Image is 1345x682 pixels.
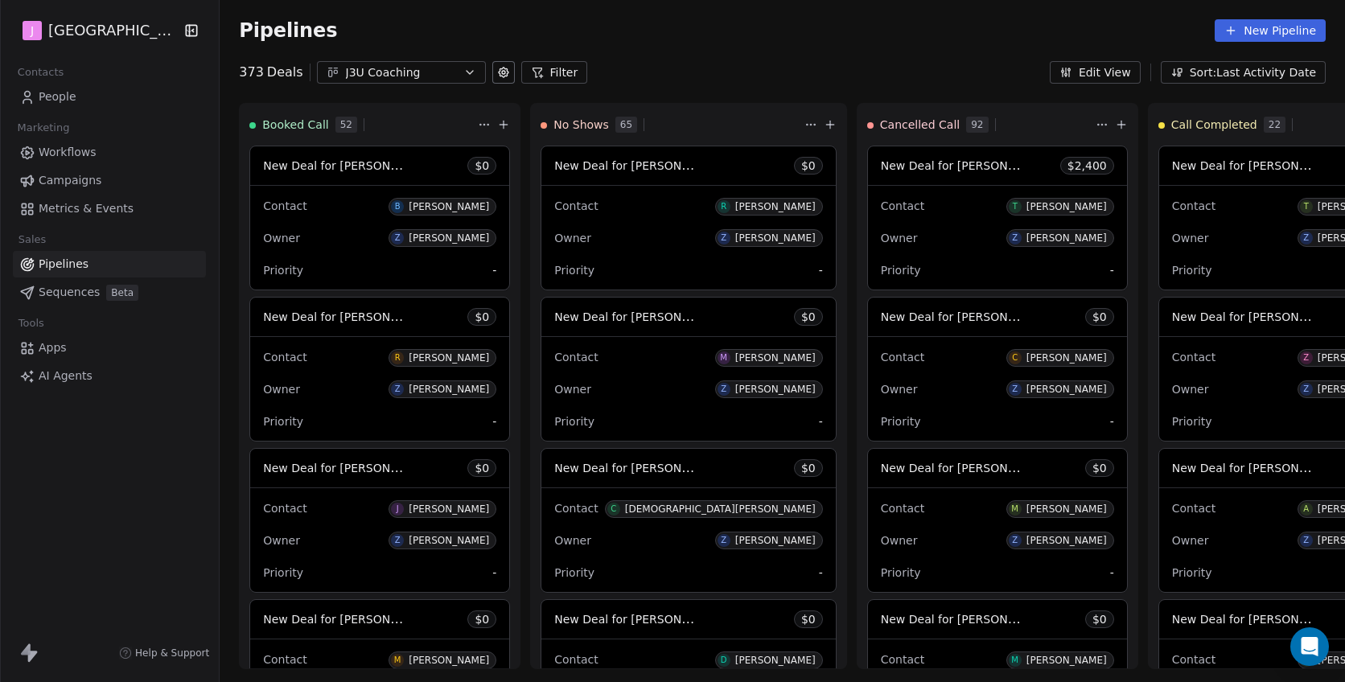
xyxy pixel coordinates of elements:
[554,232,591,244] span: Owner
[263,351,306,364] span: Contact
[1172,309,1342,324] span: New Deal for [PERSON_NAME]
[1012,351,1018,364] div: C
[11,228,53,252] span: Sales
[521,61,588,84] button: Filter
[492,262,496,278] span: -
[554,502,598,515] span: Contact
[13,139,206,166] a: Workflows
[13,167,206,194] a: Campaigns
[13,279,206,306] a: SequencesBeta
[31,23,34,39] span: J
[554,460,724,475] span: New Deal for [PERSON_NAME]
[335,117,357,133] span: 52
[1092,309,1107,325] span: $ 0
[263,383,300,396] span: Owner
[263,502,306,515] span: Contact
[395,232,401,244] div: Z
[819,262,823,278] span: -
[395,383,401,396] div: Z
[1011,503,1018,516] div: M
[39,144,97,161] span: Workflows
[1303,351,1309,364] div: Z
[1172,460,1342,475] span: New Deal for [PERSON_NAME]
[881,232,918,244] span: Owner
[721,383,726,396] div: Z
[541,104,801,146] div: No Shows65
[721,232,726,244] div: Z
[346,64,457,81] div: J3U Coaching
[1026,352,1107,364] div: [PERSON_NAME]
[409,201,489,212] div: [PERSON_NAME]
[721,200,726,213] div: R
[1172,566,1212,579] span: Priority
[1012,534,1018,547] div: Z
[262,117,328,133] span: Booked Call
[1067,158,1107,174] span: $ 2,400
[1172,264,1212,277] span: Priority
[1303,503,1309,516] div: A
[263,199,306,212] span: Contact
[1303,232,1309,244] div: Z
[409,535,489,546] div: [PERSON_NAME]
[554,351,598,364] span: Contact
[492,413,496,429] span: -
[721,654,727,667] div: D
[1171,117,1257,133] span: Call Completed
[409,655,489,666] div: [PERSON_NAME]
[1290,627,1329,666] div: Open Intercom Messenger
[239,19,337,42] span: Pipelines
[1026,535,1107,546] div: [PERSON_NAME]
[554,534,591,547] span: Owner
[1110,413,1114,429] span: -
[1172,351,1215,364] span: Contact
[263,264,303,277] span: Priority
[13,335,206,361] a: Apps
[1161,61,1326,84] button: Sort: Last Activity Date
[1304,200,1309,213] div: T
[263,534,300,547] span: Owner
[395,200,401,213] div: B
[615,117,637,133] span: 65
[1264,117,1285,133] span: 22
[1172,232,1209,244] span: Owner
[1303,383,1309,396] div: Z
[1012,383,1018,396] div: Z
[1172,199,1215,212] span: Contact
[554,566,594,579] span: Priority
[881,158,1051,173] span: New Deal for [PERSON_NAME]
[819,413,823,429] span: -
[801,460,816,476] span: $ 0
[881,351,924,364] span: Contact
[13,251,206,277] a: Pipelines
[541,297,837,442] div: New Deal for [PERSON_NAME]$0ContactM[PERSON_NAME]OwnerZ[PERSON_NAME]Priority-
[475,158,489,174] span: $ 0
[395,534,401,547] div: Z
[249,297,510,442] div: New Deal for [PERSON_NAME]$0ContactR[PERSON_NAME]OwnerZ[PERSON_NAME]Priority-
[475,460,489,476] span: $ 0
[801,309,816,325] span: $ 0
[801,158,816,174] span: $ 0
[409,232,489,244] div: [PERSON_NAME]
[881,460,1051,475] span: New Deal for [PERSON_NAME]
[409,352,489,364] div: [PERSON_NAME]
[554,264,594,277] span: Priority
[13,363,206,389] a: AI Agents
[735,232,816,244] div: [PERSON_NAME]
[119,647,209,659] a: Help & Support
[881,415,921,428] span: Priority
[881,611,1051,627] span: New Deal for [PERSON_NAME]
[11,311,51,335] span: Tools
[1026,503,1107,515] div: [PERSON_NAME]
[1012,232,1018,244] div: Z
[48,20,180,41] span: [GEOGRAPHIC_DATA]
[106,285,138,301] span: Beta
[1172,534,1209,547] span: Owner
[881,502,924,515] span: Contact
[492,565,496,581] span: -
[721,534,726,547] div: Z
[735,535,816,546] div: [PERSON_NAME]
[475,611,489,627] span: $ 0
[395,351,401,364] div: R
[611,503,616,516] div: C
[1026,201,1107,212] div: [PERSON_NAME]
